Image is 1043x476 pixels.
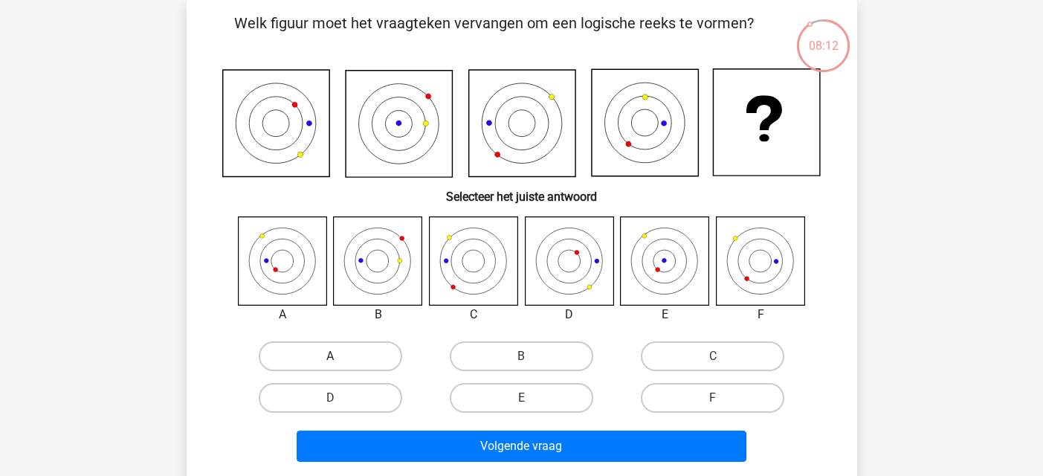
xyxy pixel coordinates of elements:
[450,341,593,371] label: B
[418,306,530,324] div: C
[259,383,402,413] label: D
[322,306,434,324] div: B
[641,383,784,413] label: F
[705,306,817,324] div: F
[210,178,833,204] h6: Selecteer het juiste antwoord
[259,341,402,371] label: A
[297,431,746,462] button: Volgende vraag
[450,383,593,413] label: E
[514,306,626,324] div: D
[795,18,851,55] div: 08:12
[609,306,721,324] div: E
[227,306,339,324] div: A
[641,341,784,371] label: C
[210,12,778,57] p: Welk figuur moet het vraagteken vervangen om een logische reeks te vormen?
